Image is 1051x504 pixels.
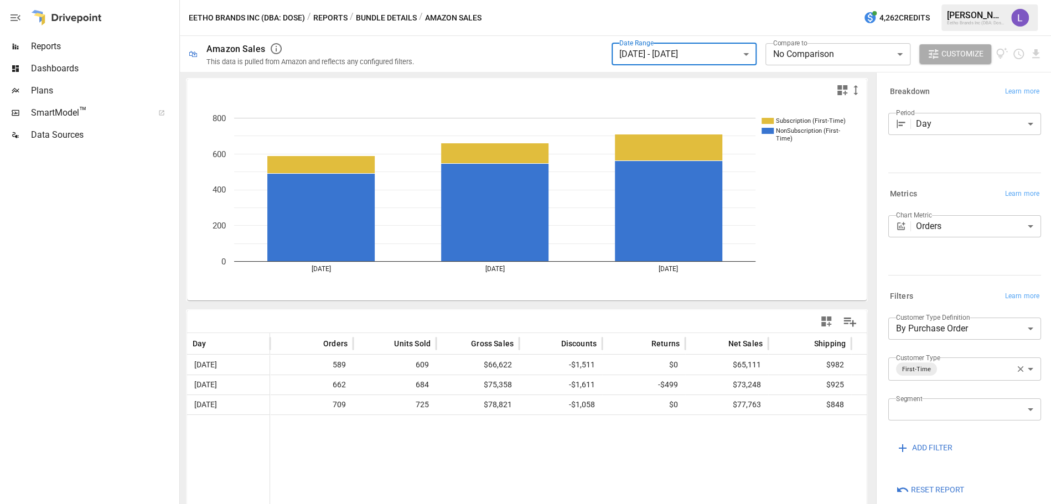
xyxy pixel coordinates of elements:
button: Schedule report [1012,48,1025,60]
button: Download report [1029,48,1042,60]
span: 609 [359,355,431,375]
span: $75,358 [442,375,514,394]
span: [DATE] [193,375,264,394]
button: Manage Columns [837,309,862,334]
label: Customer Type [896,353,940,362]
text: Time) [776,135,793,142]
span: Learn more [1005,291,1039,302]
span: $73,248 [691,375,763,394]
div: Amazon Sales [206,44,265,54]
span: $66,622 [442,355,514,375]
text: [DATE] [312,265,331,273]
span: $925 [774,375,846,394]
button: Reports [313,11,348,25]
span: Learn more [1005,189,1039,200]
span: Plans [31,84,177,97]
text: 0 [221,257,226,267]
div: Eetho Brands Inc (DBA: Dose) [947,20,1005,25]
span: Discounts [561,338,597,349]
span: Day [193,338,206,349]
span: $0 [608,355,680,375]
text: 200 [213,221,226,231]
span: Net Sales [728,338,763,349]
span: Units Sold [394,338,431,349]
button: Sort [544,336,560,351]
div: / [350,11,354,25]
span: 662 [276,375,348,394]
button: Lindsay North [1005,2,1036,33]
span: 725 [359,395,431,414]
label: Period [896,108,915,117]
button: 4,262Credits [859,8,934,28]
span: ADD FILTER [912,441,952,455]
label: Compare to [773,38,807,48]
div: No Comparison [765,43,910,65]
span: -$1,611 [525,375,597,394]
span: $77,763 [691,395,763,414]
button: Sort [454,336,470,351]
div: [DATE] - [DATE] [612,43,757,65]
span: $0 [608,395,680,414]
span: Reports [31,40,177,53]
span: 709 [276,395,348,414]
text: [DATE] [485,265,505,273]
text: [DATE] [659,265,678,273]
button: Sort [377,336,393,351]
span: [DATE] [193,355,264,375]
label: Chart Metric [896,210,932,220]
span: $982 [774,355,846,375]
span: $65,111 [691,355,763,375]
button: Sort [711,336,727,351]
text: 400 [213,185,226,195]
span: -$1,511 [525,355,597,375]
span: 4,262 Credits [879,11,930,25]
span: Gross Sales [471,338,514,349]
label: Date Range [619,38,654,48]
button: Sort [208,336,223,351]
span: 684 [359,375,431,394]
text: Subscription (First-Time) [776,117,846,124]
span: Returns [651,338,680,349]
button: View documentation [996,44,1008,64]
span: SmartModel [31,106,146,119]
span: -$1,058 [525,395,597,414]
button: Sort [307,336,322,351]
div: Orders [916,215,1041,237]
span: Customize [941,47,983,61]
div: Day [916,113,1041,135]
span: Orders [323,338,348,349]
button: Reset Report [888,480,972,500]
span: 589 [276,355,348,375]
span: Learn more [1005,86,1039,97]
button: Sort [635,336,650,351]
span: $26 [857,375,929,394]
button: Bundle Details [356,11,417,25]
text: NonSubscription (First- [776,127,840,134]
h6: Metrics [890,188,917,200]
span: Shipping [814,338,846,349]
h6: Filters [890,290,913,303]
button: Customize [919,44,991,64]
h6: Breakdown [890,86,930,98]
div: 🛍 [189,49,198,59]
span: First-Time [898,363,935,376]
svg: A chart. [187,101,856,300]
text: 600 [213,149,226,159]
div: By Purchase Order [888,318,1041,340]
span: ™ [79,105,87,118]
span: $0 [857,355,929,375]
label: Customer Type Definition [896,313,970,322]
div: / [419,11,423,25]
text: 800 [213,113,226,123]
label: Segment [896,394,922,403]
button: Sort [798,336,813,351]
span: Dashboards [31,62,177,75]
button: ADD FILTER [888,438,960,458]
span: -$499 [608,375,680,394]
span: [DATE] [193,395,264,414]
div: / [307,11,311,25]
span: Reset Report [911,483,964,497]
img: Lindsay North [1011,9,1029,27]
